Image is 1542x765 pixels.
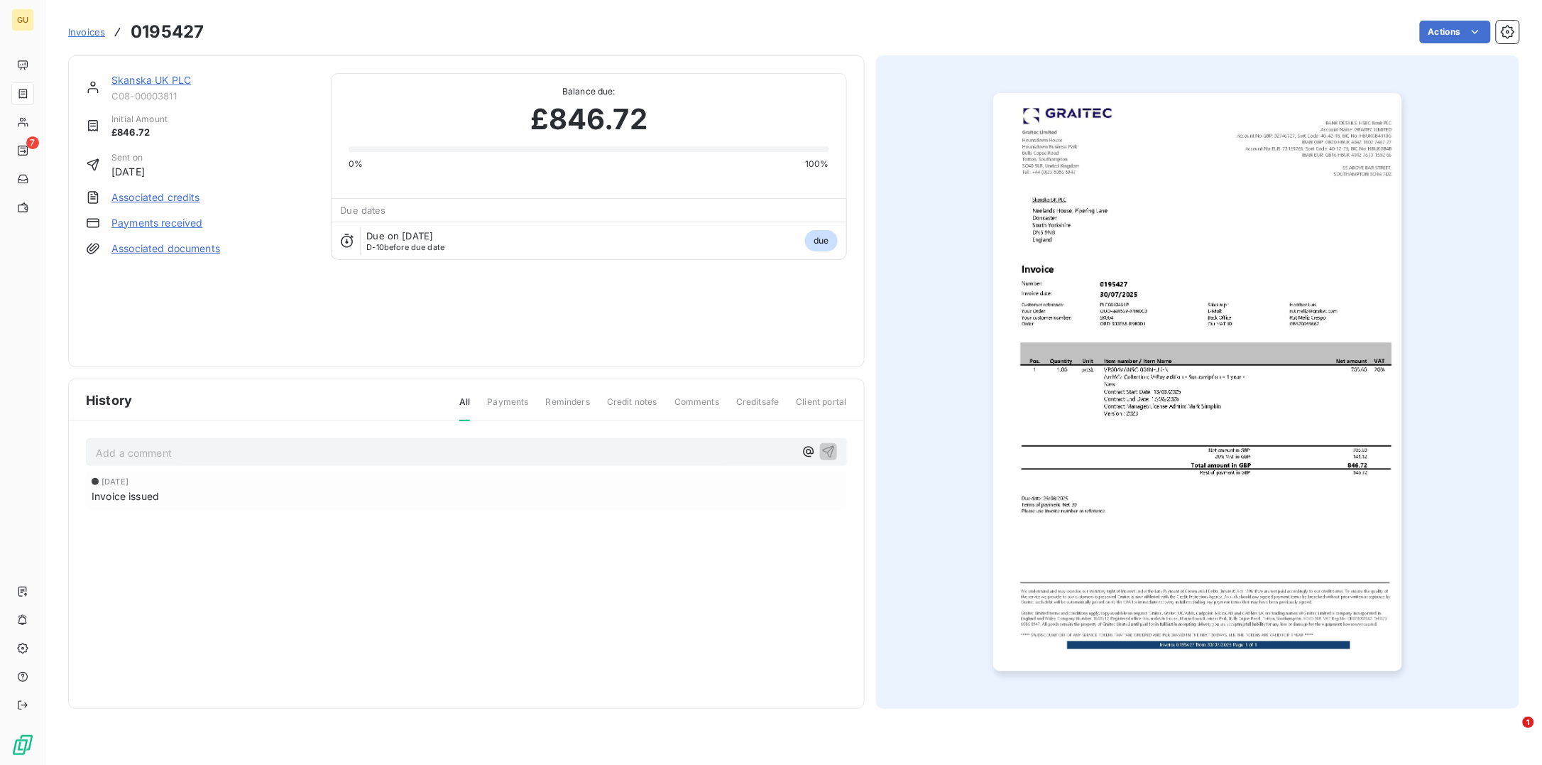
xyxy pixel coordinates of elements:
img: Logo LeanPay [11,734,34,756]
span: Payments [487,396,528,420]
span: Sent on [111,151,145,164]
div: GU [11,9,34,31]
span: Credit notes [607,396,657,420]
button: Actions [1420,21,1491,43]
span: 1 [1523,717,1534,728]
a: Invoices [68,25,105,39]
a: Skanska UK PLC [111,74,191,86]
span: All [459,396,470,421]
span: Invoice issued [92,489,159,504]
a: Payments received [111,216,203,230]
span: Comments [674,396,719,420]
span: Initial Amount [111,113,168,126]
span: 100% [805,158,829,170]
h3: 0195427 [131,19,204,45]
span: Balance due: [349,85,829,98]
span: before due date [366,243,444,251]
span: £846.72 [111,126,168,140]
a: Associated credits [111,190,200,205]
span: Invoices [68,26,105,38]
span: £846.72 [530,98,647,141]
img: invoice_thumbnail [993,93,1402,671]
span: Due dates [340,205,385,216]
span: D-10 [366,242,384,252]
span: 0% [349,158,363,170]
span: [DATE] [111,164,145,179]
a: Associated documents [111,242,220,256]
span: History [86,391,132,410]
a: 7 [11,139,33,162]
span: due [805,230,837,251]
iframe: Intercom live chat [1494,717,1528,751]
span: Due on [DATE] [366,230,433,242]
span: Reminders [546,396,590,420]
span: Client portal [797,396,847,420]
span: 7 [26,136,39,149]
span: C08-00003811 [111,90,314,102]
span: Creditsafe [736,396,780,420]
span: [DATE] [102,477,128,486]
